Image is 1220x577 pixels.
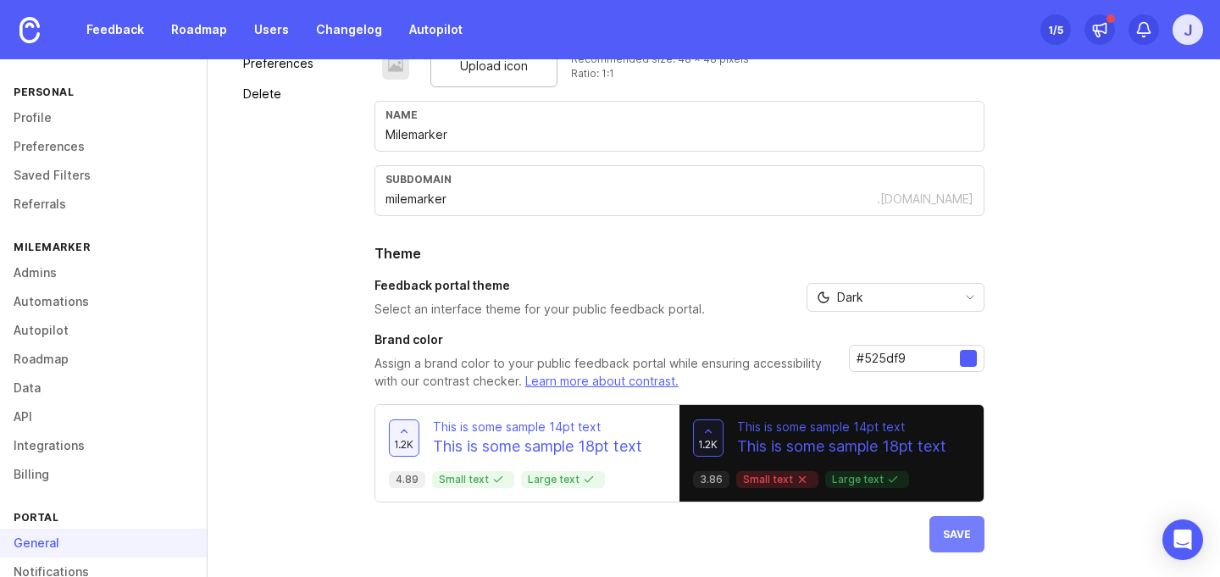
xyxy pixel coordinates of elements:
[76,14,154,45] a: Feedback
[399,14,473,45] a: Autopilot
[693,419,724,457] button: 1.2k
[957,291,984,304] svg: toggle icon
[19,17,40,43] img: Canny Home
[571,66,749,80] div: Ratio: 1:1
[460,57,528,75] span: Upload icon
[1162,519,1203,560] div: Open Intercom Messenger
[389,419,419,457] button: 1.2k
[394,437,413,452] span: 1.2k
[700,473,723,486] p: 3.86
[1048,18,1063,42] div: 1 /5
[929,516,984,552] button: Save
[374,243,984,264] h2: Theme
[233,50,324,77] a: Preferences
[396,473,419,486] p: 4.89
[737,436,946,458] p: This is some sample 18pt text
[832,473,902,486] p: Large text
[807,283,984,312] div: toggle menu
[374,301,705,318] p: Select an interface theme for your public feedback portal.
[433,436,642,458] p: This is some sample 18pt text
[525,374,679,388] a: Learn more about contrast.
[385,108,973,121] div: Name
[877,191,973,208] div: .[DOMAIN_NAME]
[374,355,835,391] p: Assign a brand color to your public feedback portal while ensuring accessibility with our contras...
[1173,14,1203,45] button: J
[743,473,812,486] p: Small text
[1040,14,1071,45] button: 1/5
[385,173,973,186] div: subdomain
[374,331,835,348] h3: Brand color
[374,277,705,294] h3: Feedback portal theme
[528,473,598,486] p: Large text
[698,437,718,452] span: 1.2k
[817,291,830,304] svg: prefix icon Moon
[244,14,299,45] a: Users
[433,419,642,436] p: This is some sample 14pt text
[306,14,392,45] a: Changelog
[161,14,237,45] a: Roadmap
[837,288,863,307] span: Dark
[439,473,507,486] p: Small text
[737,419,946,436] p: This is some sample 14pt text
[385,190,877,208] input: Subdomain
[943,528,971,541] span: Save
[233,80,324,108] a: Delete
